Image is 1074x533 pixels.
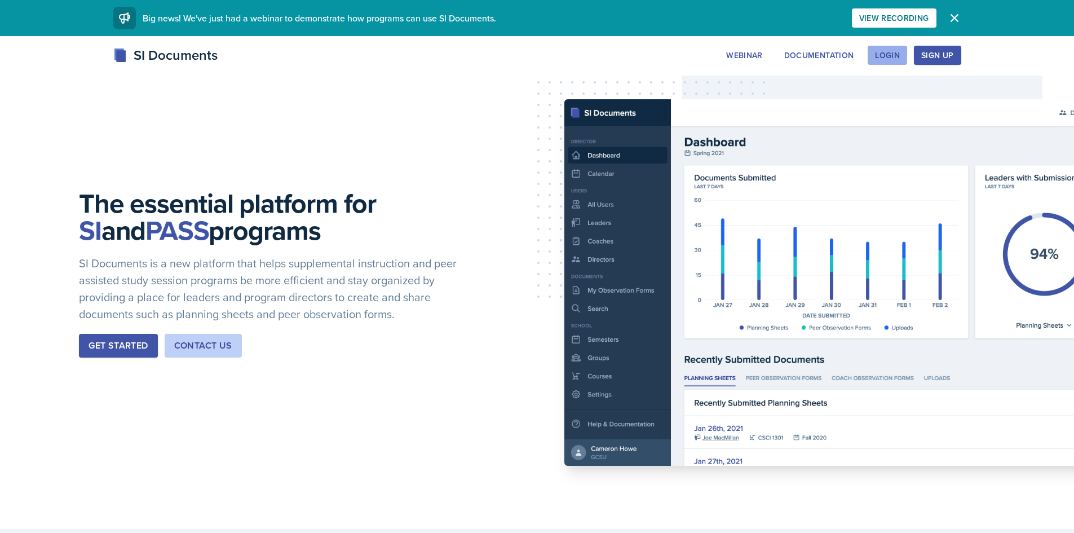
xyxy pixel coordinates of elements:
button: Login [868,46,907,65]
button: Documentation [777,46,861,65]
div: Contact Us [174,339,232,353]
div: Webinar [726,51,762,60]
span: Big news! We've just had a webinar to demonstrate how programs can use SI Documents. [143,12,496,24]
button: Sign Up [914,46,961,65]
div: Get Started [89,339,148,353]
div: SI Documents [113,45,218,65]
div: Documentation [784,51,854,60]
button: Webinar [719,46,770,65]
div: View Recording [859,14,929,23]
button: View Recording [852,8,936,28]
div: Sign Up [921,51,953,60]
button: Contact Us [165,334,242,358]
button: Get Started [79,334,157,358]
div: Login [875,51,900,60]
